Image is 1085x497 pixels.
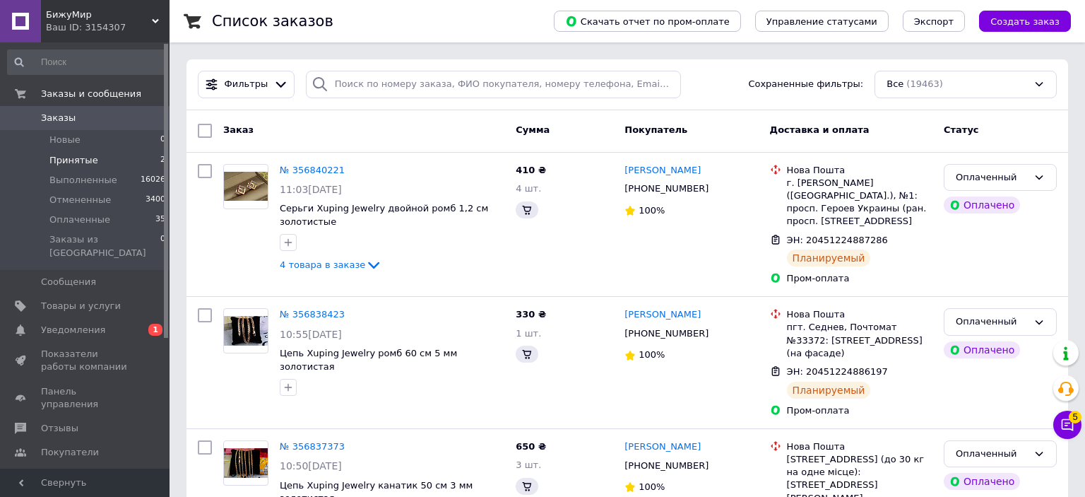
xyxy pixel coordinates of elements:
[160,134,165,146] span: 0
[41,276,96,288] span: Сообщения
[1053,411,1081,439] button: Чат с покупателем5
[280,348,457,372] a: Цепь Xuping Jewelry ромб 60 см 5 мм золотистая
[622,457,711,475] div: [PHONE_NUMBER]
[787,382,871,399] div: Планируемый
[787,250,871,267] div: Планируемый
[624,440,701,454] a: [PERSON_NAME]
[770,124,870,135] span: Доставка и оплата
[516,441,546,452] span: 650 ₴
[223,308,268,353] a: Фото товару
[979,11,1071,32] button: Создать заказ
[516,183,541,194] span: 4 шт.
[280,184,342,195] span: 11:03[DATE]
[965,16,1071,26] a: Создать заказ
[906,78,943,89] span: (19463)
[624,308,701,322] a: [PERSON_NAME]
[565,15,730,28] span: Скачать отчет по пром-оплате
[622,180,711,198] div: [PHONE_NUMBER]
[155,214,165,226] span: 35
[639,481,665,492] span: 100%
[554,11,741,32] button: Скачать отчет по пром-оплате
[306,71,682,98] input: Поиск по номеру заказа, ФИО покупателя, номеру телефона, Email, номеру накладной
[49,194,111,206] span: Отмененные
[41,112,76,124] span: Заказы
[280,203,488,227] a: Серьги Xuping Jewelry двойной ромб 1,2 см золотистые
[787,404,932,417] div: Пром-оплата
[516,309,546,320] span: 330 ₴
[224,448,268,478] img: Фото товару
[41,446,99,459] span: Покупатели
[160,233,165,259] span: 0
[624,164,701,177] a: [PERSON_NAME]
[41,348,131,373] span: Показатели работы компании
[748,78,863,91] span: Сохраненные фильтры:
[280,329,342,340] span: 10:55[DATE]
[141,174,165,187] span: 16026
[7,49,167,75] input: Поиск
[41,324,105,337] span: Уведомления
[224,316,268,346] img: Фото товару
[280,259,365,270] span: 4 товара в заказе
[944,197,1020,214] div: Оплачено
[41,88,141,100] span: Заказы и сообщения
[787,164,932,177] div: Нова Пошта
[46,21,170,34] div: Ваш ID: 3154307
[280,309,345,320] a: № 356838423
[46,8,152,21] span: БижуМир
[280,441,345,452] a: № 356837373
[990,16,1060,27] span: Создать заказ
[956,315,1028,329] div: Оплаченный
[516,328,541,339] span: 1 шт.
[944,341,1020,358] div: Оплачено
[280,259,382,270] a: 4 товара в заказе
[49,174,117,187] span: Выполненные
[787,366,888,377] span: ЭН: 20451224886197
[903,11,965,32] button: Экспорт
[944,473,1020,490] div: Оплачено
[944,124,979,135] span: Статус
[224,172,268,201] img: Фото товару
[41,300,121,312] span: Товары и услуги
[41,385,131,411] span: Панель управления
[225,78,268,91] span: Фильтры
[223,164,268,209] a: Фото товару
[516,124,550,135] span: Сумма
[49,214,110,226] span: Оплаченные
[755,11,889,32] button: Управление статусами
[887,78,903,91] span: Все
[639,205,665,216] span: 100%
[223,440,268,486] a: Фото товару
[49,233,160,259] span: Заказы из [GEOGRAPHIC_DATA]
[787,440,932,453] div: Нова Пошта
[146,194,165,206] span: 3400
[787,308,932,321] div: Нова Пошта
[212,13,333,30] h1: Список заказов
[1069,411,1081,423] span: 5
[41,422,78,435] span: Отзывы
[49,134,81,146] span: Новые
[223,124,254,135] span: Заказ
[160,154,165,167] span: 2
[787,235,888,245] span: ЭН: 20451224887286
[956,170,1028,185] div: Оплаченный
[49,154,98,167] span: Принятые
[956,447,1028,462] div: Оплаченный
[148,324,162,336] span: 1
[787,177,932,228] div: г. [PERSON_NAME] ([GEOGRAPHIC_DATA].), №1: просп. Героев Украины (ран. просп. [STREET_ADDRESS]
[516,165,546,175] span: 410 ₴
[280,460,342,472] span: 10:50[DATE]
[787,272,932,285] div: Пром-оплата
[280,165,345,175] a: № 356840221
[914,16,954,27] span: Экспорт
[516,460,541,470] span: 3 шт.
[622,324,711,343] div: [PHONE_NUMBER]
[639,349,665,360] span: 100%
[624,124,687,135] span: Покупатель
[787,321,932,360] div: пгт. Седнев, Почтомат №33372: [STREET_ADDRESS] (на фасаде)
[766,16,877,27] span: Управление статусами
